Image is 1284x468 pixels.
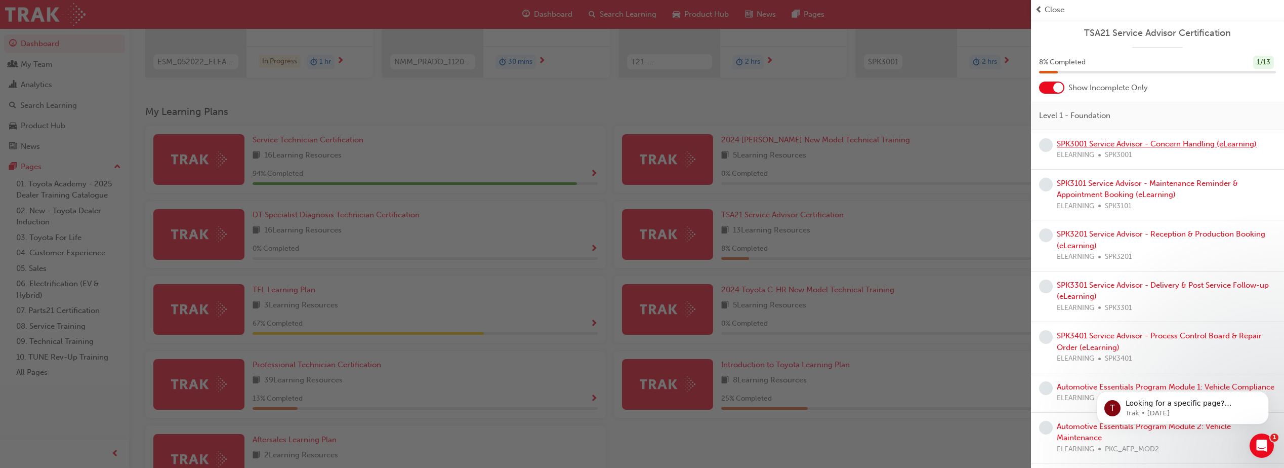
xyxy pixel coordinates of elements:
[1057,393,1094,404] span: ELEARNING
[1039,27,1276,39] a: TSA21 Service Advisor Certification
[1105,251,1132,263] span: SPK3201
[1035,4,1043,16] span: prev-icon
[1057,149,1094,161] span: ELEARNING
[1057,331,1262,352] a: SPK3401 Service Advisor - Process Control Board & Repair Order (eLearning)
[1057,229,1265,250] a: SPK3201 Service Advisor - Reception & Production Booking (eLearning)
[1253,56,1274,69] div: 1 / 13
[1270,434,1278,442] span: 1
[1250,434,1274,458] iframe: Intercom live chat
[1057,382,1274,392] a: Automotive Essentials Program Module 1: Vehicle Compliance
[1082,370,1284,441] iframe: Intercom notifications message
[1039,421,1053,435] span: learningRecordVerb_NONE-icon
[1105,149,1132,161] span: SPK3001
[1057,281,1269,301] a: SPK3301 Service Advisor - Delivery & Post Service Follow-up (eLearning)
[1105,444,1159,455] span: PKC_AEP_MOD2
[1057,179,1238,200] a: SPK3101 Service Advisor - Maintenance Reminder & Appointment Booking (eLearning)
[1057,353,1094,365] span: ELEARNING
[1039,57,1086,68] span: 8 % Completed
[1105,302,1132,314] span: SPK3301
[1039,228,1053,242] span: learningRecordVerb_NONE-icon
[1105,201,1132,212] span: SPK3101
[1057,251,1094,263] span: ELEARNING
[1105,353,1132,365] span: SPK3401
[1057,444,1094,455] span: ELEARNING
[1035,4,1280,16] button: prev-iconClose
[1039,138,1053,152] span: learningRecordVerb_NONE-icon
[1039,280,1053,293] span: learningRecordVerb_NONE-icon
[1057,139,1257,148] a: SPK3001 Service Advisor - Concern Handling (eLearning)
[1045,4,1064,16] span: Close
[1068,82,1148,94] span: Show Incomplete Only
[1057,201,1094,212] span: ELEARNING
[1057,422,1231,443] a: Automotive Essentials Program Module 2: Vehicle Maintenance
[1039,178,1053,191] span: learningRecordVerb_NONE-icon
[1039,110,1110,122] span: Level 1 - Foundation
[1039,381,1053,395] span: learningRecordVerb_NONE-icon
[1057,302,1094,314] span: ELEARNING
[1039,330,1053,344] span: learningRecordVerb_NONE-icon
